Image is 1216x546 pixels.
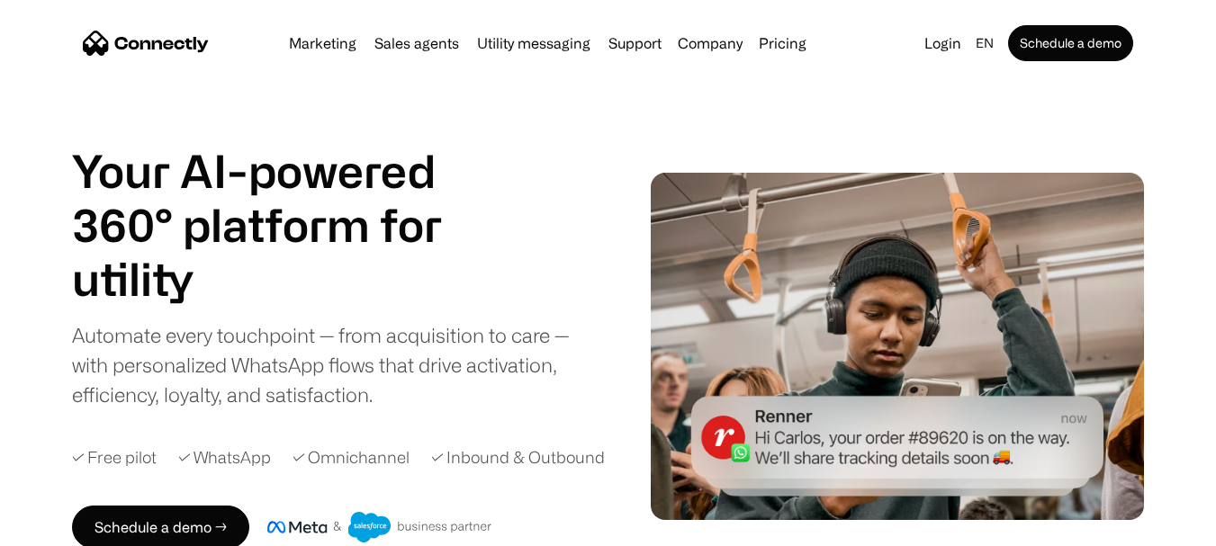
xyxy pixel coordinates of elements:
a: Sales agents [367,36,466,50]
div: 3 of 4 [72,252,486,306]
a: Login [917,31,968,56]
a: home [83,30,209,57]
div: Company [672,31,748,56]
h1: Your AI-powered 360° platform for [72,144,486,252]
div: ✓ Inbound & Outbound [431,445,605,470]
a: Utility messaging [470,36,598,50]
div: carousel [72,252,486,306]
ul: Language list [36,515,108,540]
div: en [976,31,994,56]
img: Meta and Salesforce business partner badge. [267,512,492,542]
div: Automate every touchpoint — from acquisition to care — with personalized WhatsApp flows that driv... [72,320,601,409]
div: ✓ Omnichannel [293,445,410,470]
a: Marketing [282,36,364,50]
h1: utility [72,252,486,306]
div: ✓ Free pilot [72,445,157,470]
div: en [968,31,1004,56]
div: Company [678,31,743,56]
a: Schedule a demo [1008,25,1133,61]
div: ✓ WhatsApp [178,445,271,470]
a: Support [601,36,669,50]
aside: Language selected: English [18,513,108,540]
a: Pricing [752,36,814,50]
